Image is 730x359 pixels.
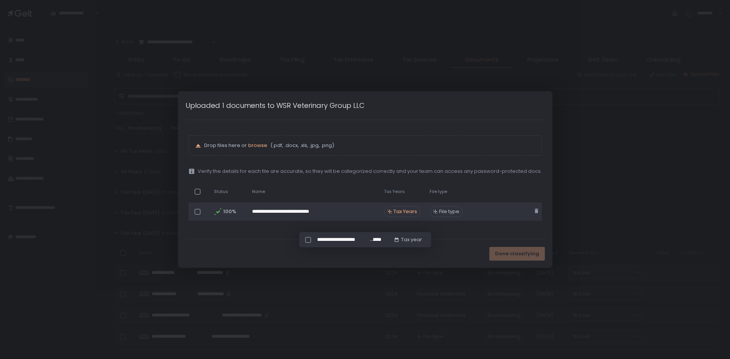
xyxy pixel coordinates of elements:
button: Tax year [394,236,422,243]
button: browse [248,142,267,149]
h1: Uploaded 1 documents to WSR Veterinary Group LLC [186,100,365,111]
span: Name [252,189,265,195]
span: 100% [223,208,235,215]
span: (.pdf, .docx, .xls, .jpg, .png) [269,142,334,149]
span: File type [439,208,459,215]
span: Tax Years [384,189,405,195]
span: Tax Years [394,208,417,215]
p: Drop files here or [204,142,535,149]
span: Status [214,189,228,195]
span: File type [430,189,447,195]
span: Verify the details for each file are accurate, so they will be categorized correctly and your tea... [198,168,542,175]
